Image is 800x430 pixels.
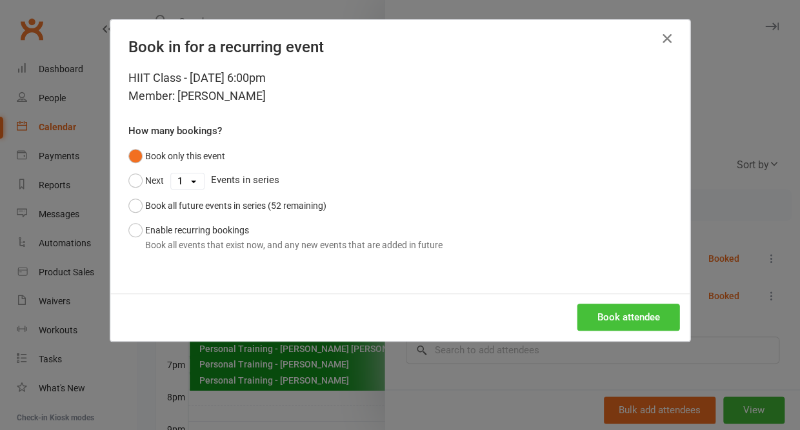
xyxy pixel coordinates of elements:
button: Next [128,168,164,193]
button: Enable recurring bookingsBook all events that exist now, and any new events that are added in future [128,218,443,257]
h4: Book in for a recurring event [128,38,672,56]
div: Book all events that exist now, and any new events that are added in future [145,238,443,252]
div: Book all future events in series (52 remaining) [145,199,326,213]
div: HIIT Class - [DATE] 6:00pm Member: [PERSON_NAME] [128,69,672,105]
button: Book all future events in series (52 remaining) [128,193,326,218]
button: Book only this event [128,144,225,168]
button: Book attendee [577,304,679,331]
label: How many bookings? [128,123,222,139]
button: Close [656,28,677,49]
div: Events in series [128,168,672,193]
